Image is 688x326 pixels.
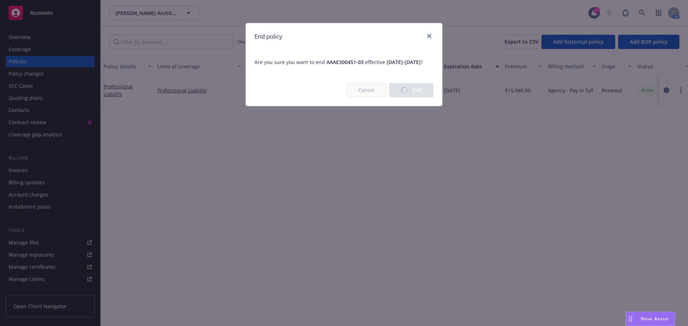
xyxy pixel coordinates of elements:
span: Are you sure you want to end effective ? [246,50,442,74]
span: [DATE] - [DATE] [387,59,421,65]
span: AAAE300451-03 [326,59,364,65]
span: Nova Assist [641,316,669,322]
div: Drag to move [626,312,635,326]
button: Nova Assist [626,312,675,326]
h1: End policy [254,32,282,41]
a: close [425,32,434,40]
